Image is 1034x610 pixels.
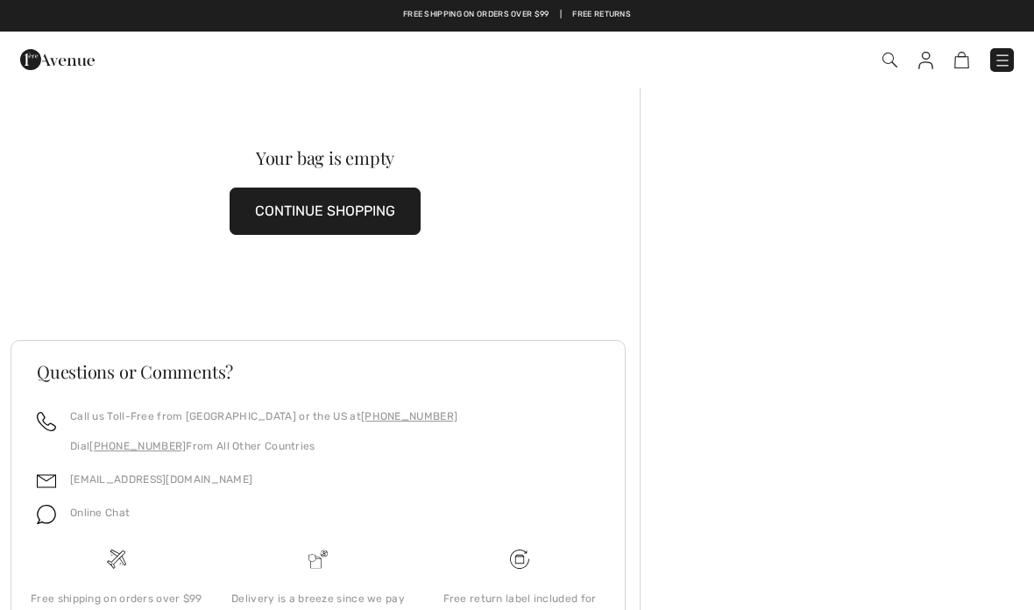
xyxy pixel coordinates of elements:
a: Free Returns [572,9,631,21]
div: Your bag is empty [42,149,608,167]
img: Menu [994,52,1011,69]
img: My Info [918,52,933,69]
a: 1ère Avenue [20,50,95,67]
p: Call us Toll-Free from [GEOGRAPHIC_DATA] or the US at [70,408,457,424]
img: Free shipping on orders over $99 [107,550,126,569]
img: call [37,412,56,431]
button: CONTINUE SHOPPING [230,188,421,235]
img: Search [882,53,897,67]
span: Online Chat [70,507,130,519]
span: | [560,9,562,21]
a: [EMAIL_ADDRESS][DOMAIN_NAME] [70,473,252,486]
img: Delivery is a breeze since we pay the duties! [308,550,328,569]
a: [PHONE_NUMBER] [89,440,186,452]
img: chat [37,505,56,524]
a: [PHONE_NUMBER] [361,410,457,422]
p: Dial From All Other Countries [70,438,457,454]
img: Shopping Bag [954,52,969,68]
img: 1ère Avenue [20,42,95,77]
h3: Questions or Comments? [37,363,599,380]
img: Free shipping on orders over $99 [510,550,529,569]
img: email [37,472,56,491]
div: Free shipping on orders over $99 [30,591,203,606]
a: Free shipping on orders over $99 [403,9,549,21]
